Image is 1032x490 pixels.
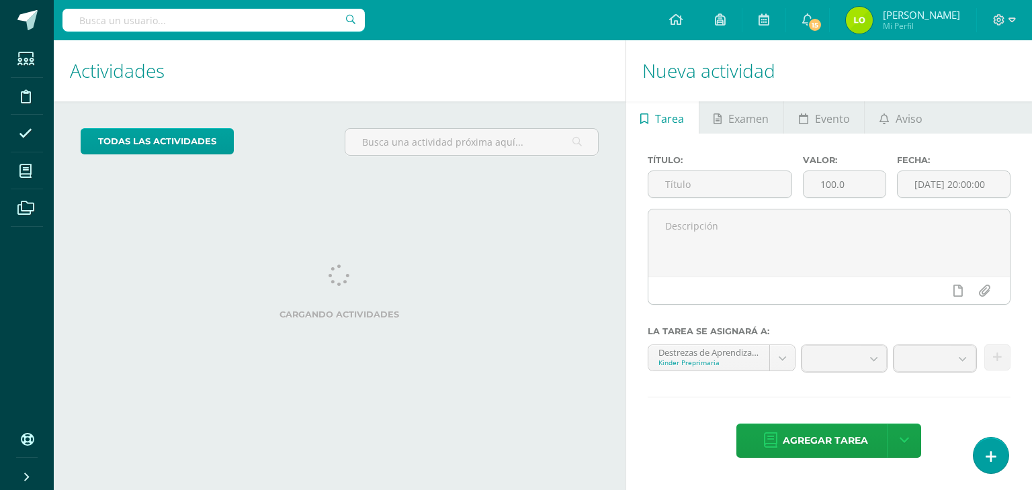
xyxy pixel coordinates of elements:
span: Tarea [655,103,684,135]
input: Fecha de entrega [898,171,1010,197]
span: Mi Perfil [883,20,960,32]
div: Destrezas de Aprendizaje Matemático 'B' [658,345,759,358]
span: [PERSON_NAME] [883,8,960,21]
label: Cargando actividades [81,309,599,320]
h1: Nueva actividad [642,40,1016,101]
a: Examen [699,101,783,134]
label: Fecha: [897,155,1010,165]
span: Agregar tarea [783,424,868,457]
h1: Actividades [70,40,609,101]
div: Kinder Preprimaria [658,358,759,367]
span: 15 [808,17,822,32]
input: Título [648,171,792,197]
img: 6714572aa9192d6e20d2b456500099f5.png [846,7,873,34]
span: Aviso [896,103,922,135]
span: Examen [728,103,769,135]
span: Evento [815,103,850,135]
a: Evento [784,101,864,134]
a: todas las Actividades [81,128,234,154]
input: Busca una actividad próxima aquí... [345,129,597,155]
label: La tarea se asignará a: [648,326,1010,336]
a: Tarea [626,101,699,134]
a: Aviso [865,101,937,134]
label: Título: [648,155,793,165]
label: Valor: [803,155,886,165]
input: Busca un usuario... [62,9,365,32]
input: Puntos máximos [804,171,885,197]
a: Destrezas de Aprendizaje Matemático 'B'Kinder Preprimaria [648,345,795,371]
